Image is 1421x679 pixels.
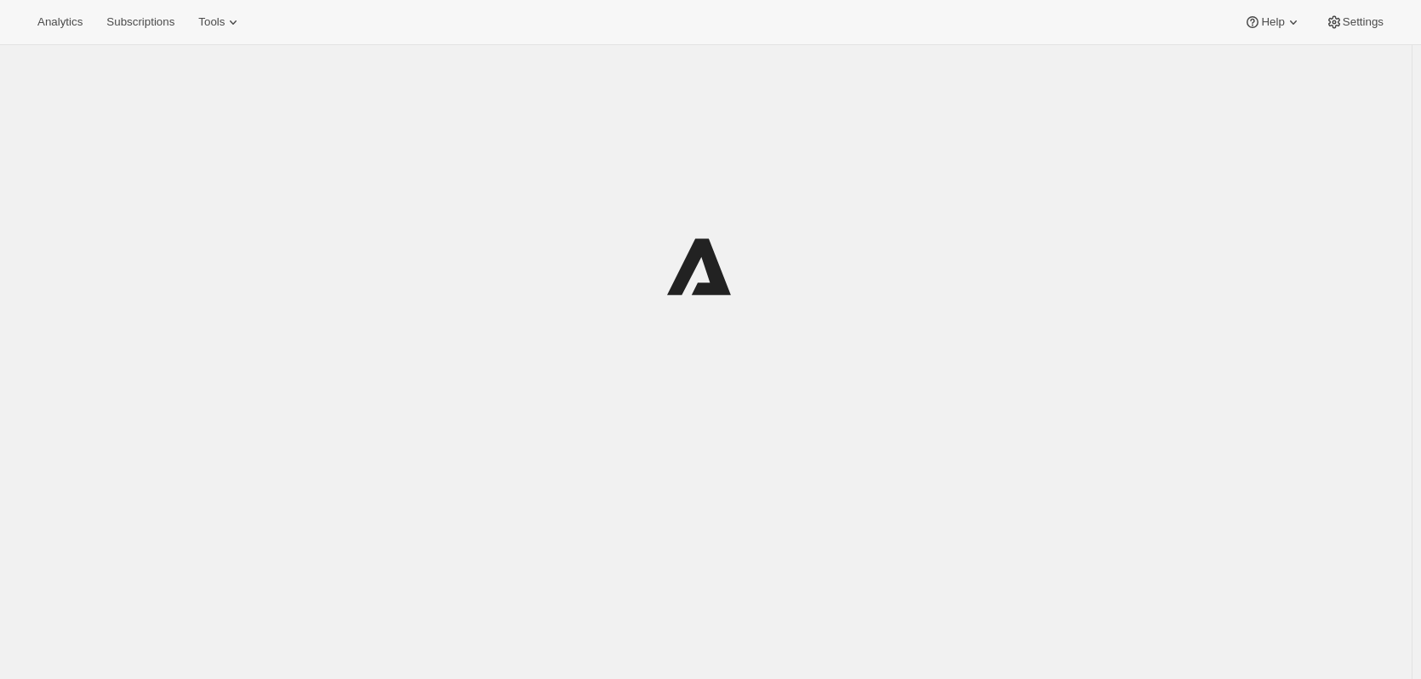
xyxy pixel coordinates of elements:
[1343,15,1384,29] span: Settings
[37,15,83,29] span: Analytics
[1234,10,1311,34] button: Help
[1261,15,1284,29] span: Help
[198,15,225,29] span: Tools
[106,15,174,29] span: Subscriptions
[96,10,185,34] button: Subscriptions
[27,10,93,34] button: Analytics
[1315,10,1394,34] button: Settings
[188,10,252,34] button: Tools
